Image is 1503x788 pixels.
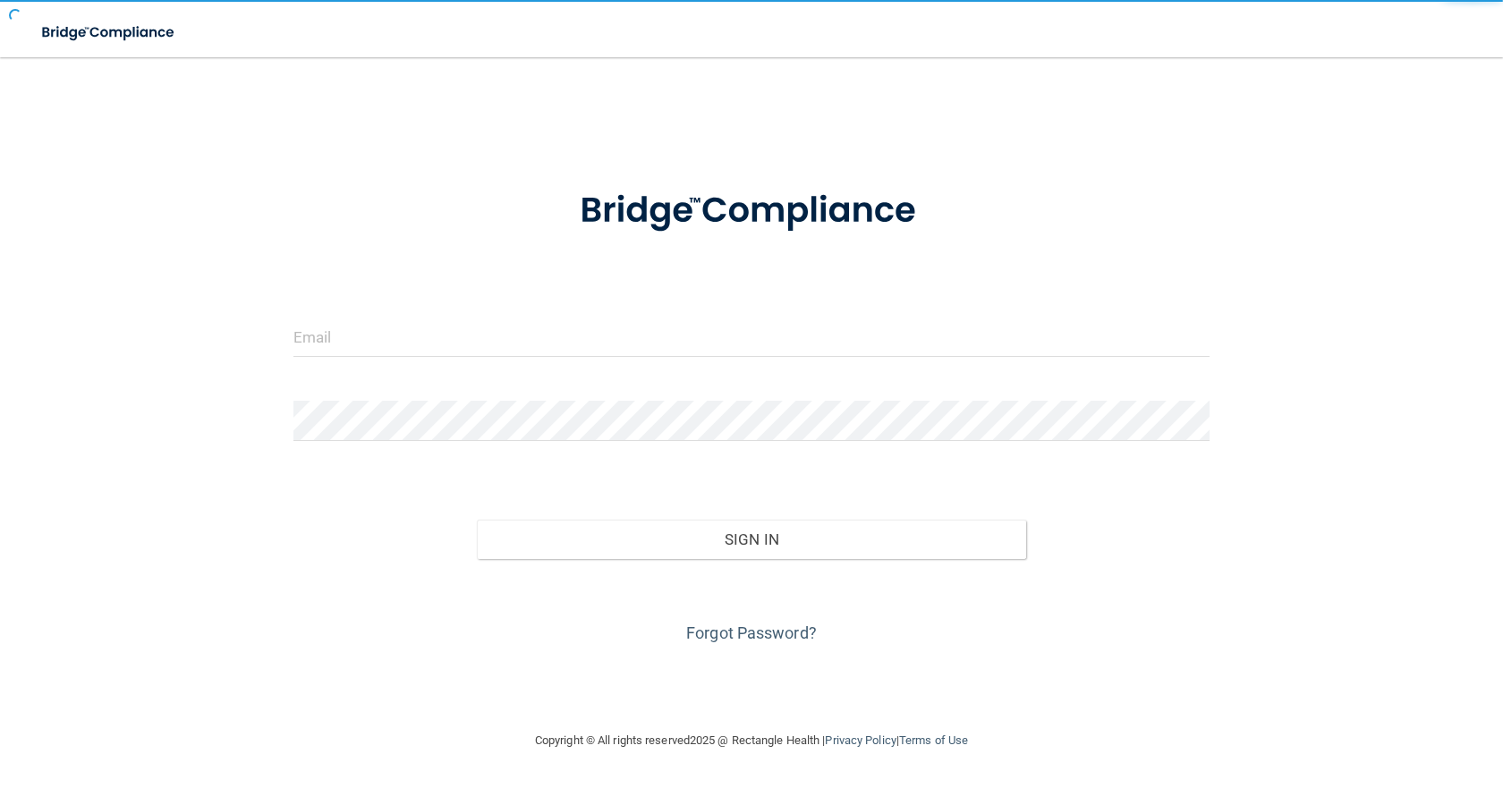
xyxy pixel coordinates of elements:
[477,520,1026,559] button: Sign In
[825,733,896,747] a: Privacy Policy
[293,317,1210,357] input: Email
[27,14,191,51] img: bridge_compliance_login_screen.278c3ca4.svg
[543,165,960,258] img: bridge_compliance_login_screen.278c3ca4.svg
[686,623,817,642] a: Forgot Password?
[425,712,1078,769] div: Copyright © All rights reserved 2025 @ Rectangle Health | |
[899,733,968,747] a: Terms of Use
